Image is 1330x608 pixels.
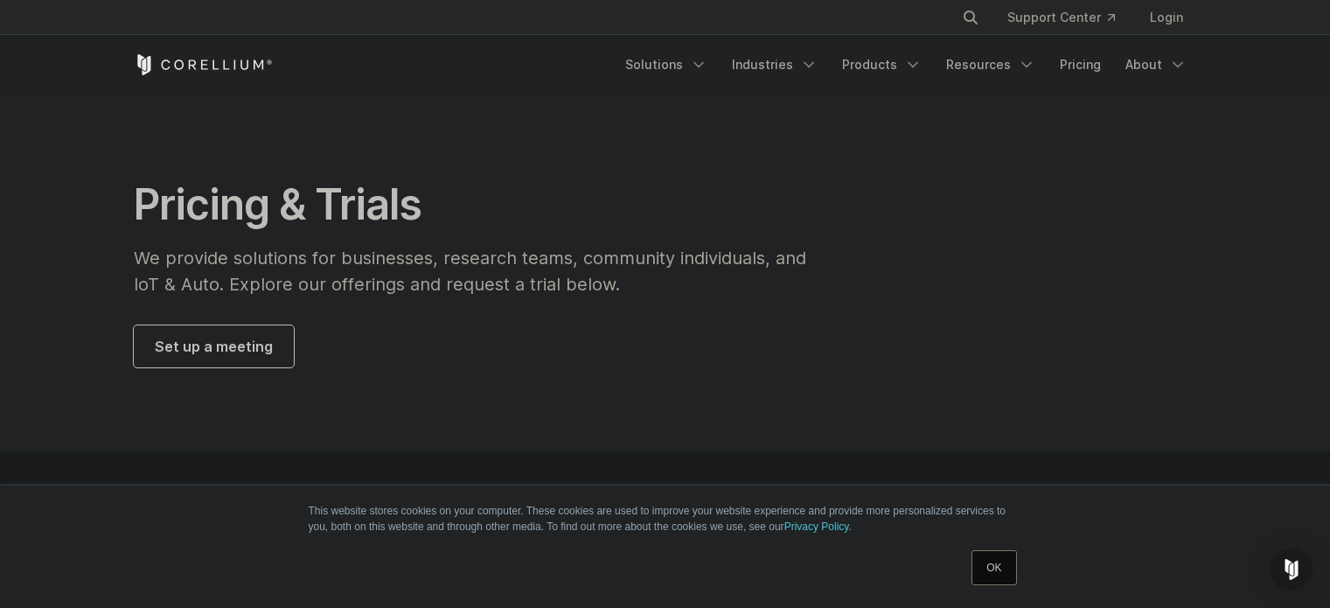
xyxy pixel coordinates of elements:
a: Login [1136,2,1197,33]
a: Solutions [615,49,718,80]
span: Set up a meeting [155,336,273,357]
a: Pricing [1049,49,1111,80]
h1: Pricing & Trials [134,178,831,231]
a: OK [971,550,1016,585]
div: Navigation Menu [615,49,1197,80]
p: We provide solutions for businesses, research teams, community individuals, and IoT & Auto. Explo... [134,245,831,297]
a: Resources [936,49,1046,80]
div: Navigation Menu [941,2,1197,33]
div: Open Intercom Messenger [1271,549,1313,591]
p: This website stores cookies on your computer. These cookies are used to improve your website expe... [309,503,1022,535]
a: Industries [721,49,828,80]
a: Set up a meeting [134,325,294,367]
button: Search [955,2,986,33]
a: Products [832,49,932,80]
a: Corellium Home [134,54,273,75]
a: Support Center [993,2,1129,33]
a: Privacy Policy. [784,521,852,533]
a: About [1115,49,1197,80]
